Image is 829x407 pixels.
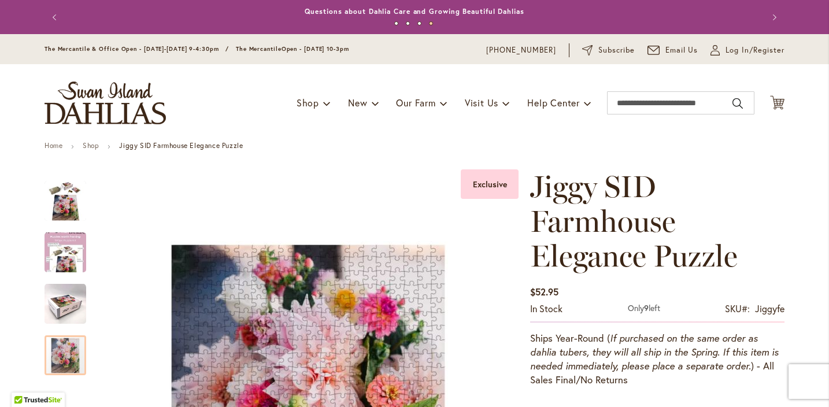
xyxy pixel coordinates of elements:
[527,97,580,109] span: Help Center
[647,45,698,56] a: Email Us
[119,141,243,150] strong: Jiggy SID Farmhouse Elegance Puzzle
[45,82,166,124] a: store logo
[45,272,98,324] div: Jiggy SID Farmhouse Elegance Puzzle
[761,6,784,29] button: Next
[406,21,410,25] button: 2 of 4
[45,324,86,375] div: Jiggy SID Farmhouse Elegance Puzzle
[305,7,524,16] a: Questions about Dahlia Care and Growing Beautiful Dahlias
[348,97,367,109] span: New
[755,302,784,316] div: Jiggyfe
[710,45,784,56] a: Log In/Register
[396,97,435,109] span: Our Farm
[486,45,556,56] a: [PHONE_NUMBER]
[429,21,433,25] button: 4 of 4
[530,332,779,372] i: If purchased on the same order as dahlia tubers, they will all ship in the Spring. If this item i...
[45,283,86,325] img: Jiggy SID Farmhouse Elegance Puzzle
[725,302,750,314] strong: SKU
[394,21,398,25] button: 1 of 4
[297,97,319,109] span: Shop
[45,180,86,222] img: Jiggy SID Farmhouse Elegance Puzzle
[628,302,660,316] div: Only 9 left
[726,45,784,56] span: Log In/Register
[417,21,421,25] button: 3 of 4
[530,168,738,274] span: Jiggy SID Farmhouse Elegance Puzzle
[530,302,562,316] div: Availability
[465,97,498,109] span: Visit Us
[530,331,784,387] p: Ships Year-Round ( ) - All Sales Final/No Returns
[45,169,98,221] div: Jiggy SID Farmhouse Elegance Puzzle
[665,45,698,56] span: Email Us
[598,45,635,56] span: Subscribe
[45,225,86,279] img: Jiggy SID Farmhouse Elegance Puzzle
[45,45,282,53] span: The Mercantile & Office Open - [DATE]-[DATE] 9-4:30pm / The Mercantile
[9,366,41,398] iframe: Launch Accessibility Center
[461,169,519,199] div: Exclusive
[530,302,562,314] span: In stock
[582,45,635,56] a: Subscribe
[530,286,558,298] span: $52.95
[45,221,98,272] div: Jiggy SID Farmhouse Elegance Puzzle
[45,141,62,150] a: Home
[83,141,99,150] a: Shop
[282,45,349,53] span: Open - [DATE] 10-3pm
[45,6,68,29] button: Previous
[644,302,649,313] strong: 9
